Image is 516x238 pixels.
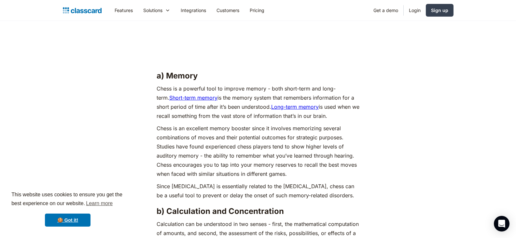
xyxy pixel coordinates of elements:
[169,94,217,101] a: Short-term memory
[45,214,91,227] a: dismiss cookie message
[157,55,359,64] p: ‍
[143,7,162,14] div: Solutions
[244,3,270,18] a: Pricing
[404,3,426,18] a: Login
[138,3,175,18] div: Solutions
[109,3,138,18] a: Features
[157,124,359,178] p: Chess is an excellent memory booster since it involves memorizing several combinations of moves a...
[85,199,114,208] a: learn more about cookies
[494,216,509,231] div: Open Intercom Messenger
[157,71,359,81] h3: a) Memory
[157,206,359,216] h3: b) Calculation and Concentration
[11,191,124,208] span: This website uses cookies to ensure you get the best experience on our website.
[63,6,102,15] a: home
[157,84,359,120] p: Chess is a powerful tool to improve memory - both short-term and long-term. is the memory system ...
[5,185,130,233] div: cookieconsent
[157,182,359,200] p: Since [MEDICAL_DATA] is essentially related to the [MEDICAL_DATA], chess can be a useful tool to ...
[211,3,244,18] a: Customers
[426,4,453,17] a: Sign up
[431,7,448,14] div: Sign up
[368,3,403,18] a: Get a demo
[175,3,211,18] a: Integrations
[271,104,319,110] a: Long-term memory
